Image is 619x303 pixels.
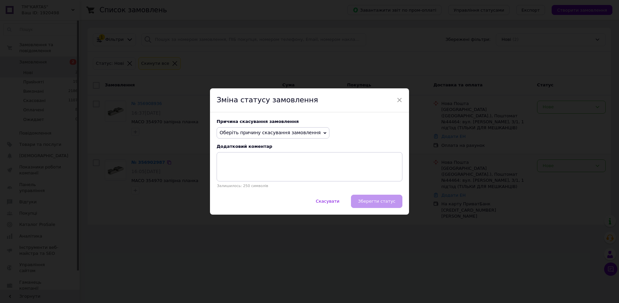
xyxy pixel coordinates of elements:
[220,130,321,135] span: Оберіть причину скасування замовлення
[309,195,346,208] button: Скасувати
[316,199,339,204] span: Скасувати
[217,119,402,124] div: Причина скасування замовлення
[217,144,402,149] div: Додатковий коментар
[210,88,409,112] div: Зміна статусу замовлення
[217,184,402,188] p: Залишилось: 250 символів
[396,94,402,106] span: ×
